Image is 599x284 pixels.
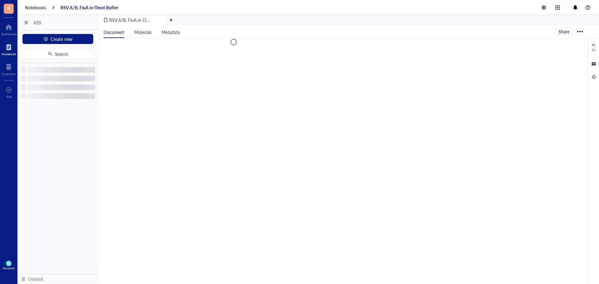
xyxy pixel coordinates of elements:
[7,262,10,265] span: SC
[2,72,16,76] div: Inventory
[558,29,569,34] span: Share
[28,276,43,282] div: Deleted
[55,51,68,56] span: Search
[34,20,95,25] span: 655
[1,22,17,36] a: Dashboard
[592,47,595,52] div: AI
[22,34,93,44] button: Create new
[2,52,16,56] div: Notebook
[554,28,573,35] button: Share
[6,95,12,99] div: Add
[2,42,16,56] a: Notebook
[61,5,118,10] a: RSV A/B, FluA in Omni Buffer
[162,29,180,35] span: Metadata
[1,32,17,36] div: Dashboard
[51,36,72,41] span: Create new
[25,5,46,10] a: Notebooks
[2,62,16,76] a: Inventory
[22,49,93,59] button: Search
[7,4,10,12] span: R
[104,29,124,35] span: Document
[3,266,15,270] div: Account
[134,29,152,35] span: Materials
